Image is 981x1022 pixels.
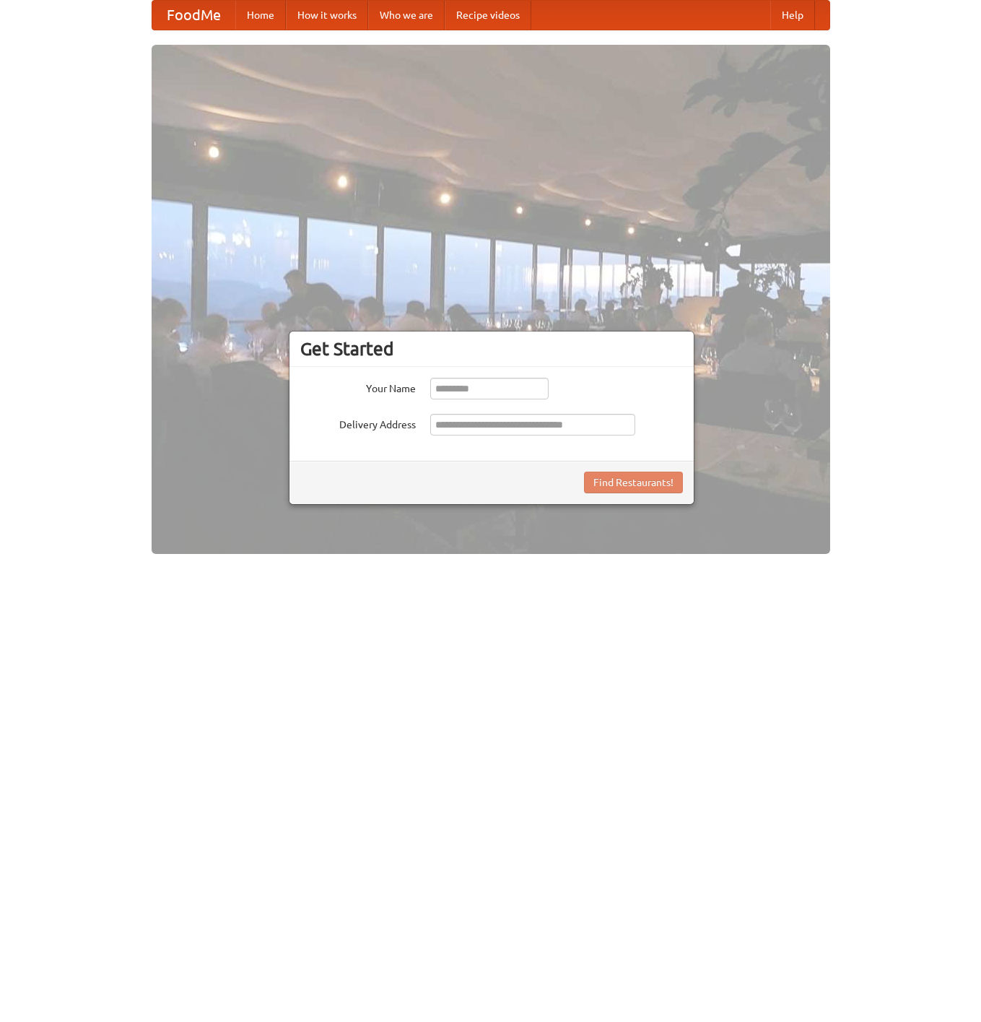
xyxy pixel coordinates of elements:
[368,1,445,30] a: Who we are
[445,1,531,30] a: Recipe videos
[286,1,368,30] a: How it works
[300,414,416,432] label: Delivery Address
[235,1,286,30] a: Home
[300,338,683,360] h3: Get Started
[152,1,235,30] a: FoodMe
[584,472,683,493] button: Find Restaurants!
[770,1,815,30] a: Help
[300,378,416,396] label: Your Name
